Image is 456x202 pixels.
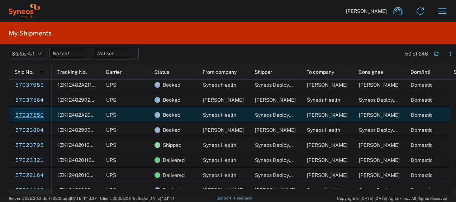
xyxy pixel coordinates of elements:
span: UPS [106,172,116,178]
span: Syneos Deployments [255,172,303,178]
span: Syneos Health [307,187,340,193]
span: Tracking No. [57,69,87,75]
a: 57022164 [15,170,44,181]
span: Copyright © [DATE]-[DATE] Agistix Inc., All Rights Reserved [337,195,447,202]
span: [PERSON_NAME] [346,8,387,14]
span: 1ZK124820104078799 [58,142,111,148]
span: Domestic [411,157,433,163]
span: UPS [106,142,116,148]
div: 50 of 246 [405,50,428,57]
span: Syneos Health [203,142,236,148]
span: Domestic [411,187,433,193]
span: Dom/Intl [410,69,431,75]
span: Syneos Deployments [255,112,303,118]
img: arrow-dropdown.svg [35,66,47,78]
span: 1ZK12482A200712436 [58,112,111,118]
a: Support [217,196,234,200]
span: Syneos Health [203,82,236,88]
span: Domestic [411,97,433,103]
span: 1ZK124820116977170 [58,157,109,163]
span: UPS [106,157,116,163]
a: 57001168 [15,185,44,196]
span: Status [154,69,169,75]
span: Elizabeth Kolesar [203,187,244,193]
span: Sharon Thomas [359,82,400,88]
span: Sharon Thomas [307,82,348,88]
span: Booked [163,77,180,92]
span: Client: 2025.20.0-8c6e0cf [100,196,174,201]
span: Carrier [106,69,122,75]
span: To company [307,69,334,75]
span: Morgan Quick [203,97,244,103]
h2: My Shipments [9,29,52,38]
span: Syneos Health [203,157,236,163]
span: Veronica S Arroyo [307,172,348,178]
span: Syneos Health [203,112,236,118]
span: [DATE] 12:11:14 [148,196,174,201]
span: Shipper [255,69,272,75]
span: Frances Lawson [307,142,348,148]
span: UPS [106,127,116,133]
span: Domestic [411,172,433,178]
span: Syneos Deployments [359,127,407,133]
input: Not set [94,48,138,59]
span: Booked [163,107,180,122]
span: Frances Lawson [255,127,296,133]
span: Domestic [411,82,433,88]
span: Domestic [411,142,433,148]
span: Domestic [411,127,433,133]
span: Syneos Deployments [359,187,407,193]
span: 1ZK12482A211183845 [58,82,110,88]
span: UPS [106,187,116,193]
span: Delivered [163,153,185,168]
span: Frances Lawson [359,142,400,148]
span: Booked [163,122,180,138]
span: From company [203,69,237,75]
span: Syneos Deployments [359,97,407,103]
span: Shipped [163,138,181,153]
a: 57037559 [15,110,44,121]
span: UPS [106,82,116,88]
span: Kelly Jackson [359,157,400,163]
a: 57037564 [15,95,44,106]
span: Ship No. [14,69,33,75]
span: Syneos Health [307,127,340,133]
span: Morgan Quick [307,112,348,118]
span: Booked [163,92,180,107]
span: [DATE] 11:13:37 [70,196,97,201]
span: Elizabeth Kolesar [255,187,296,193]
span: Morgan Quick [359,112,400,118]
a: 57023804 [15,125,44,136]
span: Morgan Quick [255,97,296,103]
span: Server: 2025.20.0-db47332bad5 [9,196,97,201]
span: 1ZK124829030618891 [58,187,111,193]
a: 57023795 [15,140,44,151]
span: Veronica S Arroyo [359,172,400,178]
span: UPS [106,112,116,118]
span: UPS [106,97,116,103]
a: 57023321 [15,155,44,166]
a: Feedback [234,196,252,200]
span: Booked [163,183,180,198]
span: Delivered [163,168,185,183]
span: Domestic [411,112,433,118]
span: All [28,51,34,57]
span: Syneos Deployments [255,142,303,148]
span: Syneos Deployments [255,157,303,163]
a: 57037653 [15,80,44,91]
span: Frances Lawson [203,127,244,133]
input: Not set [50,48,94,59]
span: Syneos Health [203,172,236,178]
span: Syneos Deployments [255,82,303,88]
span: Kelly Jackson [307,157,348,163]
button: Status:All [9,48,47,59]
span: 1ZK124829024398524 [58,97,113,103]
span: Syneos Health [307,97,340,103]
span: 1ZK124820102566167 [58,172,110,178]
span: 1ZK124829005057400 [58,127,113,133]
span: Consignee [358,69,383,75]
